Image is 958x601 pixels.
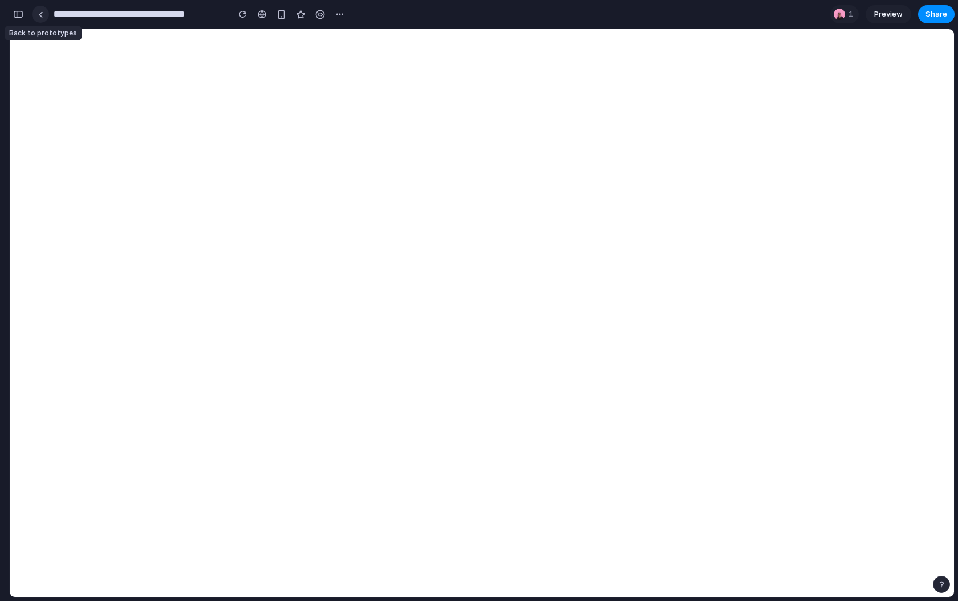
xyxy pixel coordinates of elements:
div: 1 [830,5,859,23]
span: Preview [874,9,903,20]
a: Preview [866,5,911,23]
div: Back to prototypes [5,26,82,40]
span: Share [925,9,947,20]
button: Share [918,5,955,23]
span: 1 [849,9,856,20]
